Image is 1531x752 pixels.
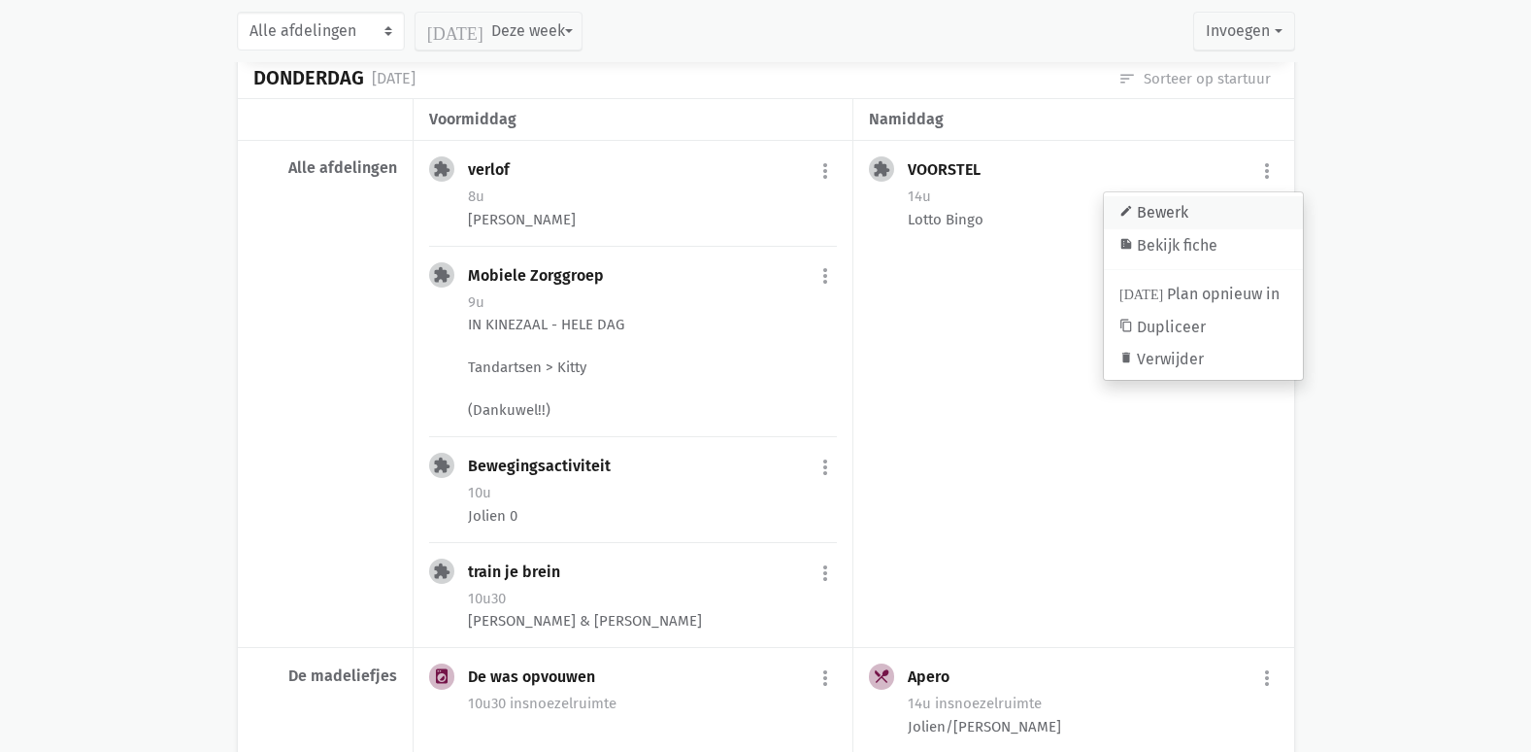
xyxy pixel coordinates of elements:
[908,160,996,180] div: VOORSTEL
[1119,237,1133,251] i: summarize
[935,695,1042,712] span: snoezelruimte
[433,160,450,178] i: extension
[253,67,364,89] div: Donderdag
[468,209,837,230] div: [PERSON_NAME]
[1104,311,1303,344] a: Dupliceer
[468,610,837,632] div: [PERSON_NAME] & [PERSON_NAME]
[253,667,397,686] div: De madeliefjes
[433,457,450,474] i: extension
[1104,343,1303,376] a: Verwijder
[468,505,837,527] div: Jolien 0
[433,563,450,580] i: extension
[908,209,1278,230] div: Lotto Bingo
[468,160,525,180] div: verlof
[433,667,450,685] i: local_laundry_service
[468,667,611,687] div: De was opvouwen
[1104,196,1303,229] a: Bewerk
[908,667,965,687] div: Apero
[253,158,397,178] div: Alle afdelingen
[510,695,616,712] span: snoezelruimte
[433,266,450,284] i: extension
[468,314,837,421] div: IN KINEZAAL - HELE DAG Tandartsen > Kitty (Dankuwel!!)
[468,293,484,311] span: 9u
[908,716,1278,737] div: Jolien/[PERSON_NAME]
[1119,319,1133,332] i: content_copy
[429,107,837,132] div: voormiddag
[869,107,1278,132] div: namiddag
[1104,278,1303,311] a: Plan opnieuw in
[468,266,619,286] div: Mobiele Zorggroep
[510,695,522,712] span: in
[1104,229,1303,262] a: Bekijk fiche
[873,667,890,685] i: local_dining
[372,66,416,91] div: [DATE]
[415,12,582,51] button: Deze week
[427,22,483,40] i: [DATE]
[468,563,576,582] div: train je brein
[908,695,931,712] span: 14u
[468,484,491,501] span: 10u
[468,457,626,476] div: Bewegingsactiviteit
[1118,70,1136,87] i: sort
[1193,12,1294,51] button: Invoegen
[873,160,890,178] i: extension
[1119,204,1133,218] i: edit
[468,590,506,607] span: 10u30
[935,695,948,712] span: in
[468,188,484,205] span: 8u
[1119,351,1133,364] i: delete
[908,188,931,205] span: 14u
[1118,68,1271,89] a: Sorteer op startuur
[468,695,506,712] span: 10u30
[1119,286,1163,299] i: [DATE]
